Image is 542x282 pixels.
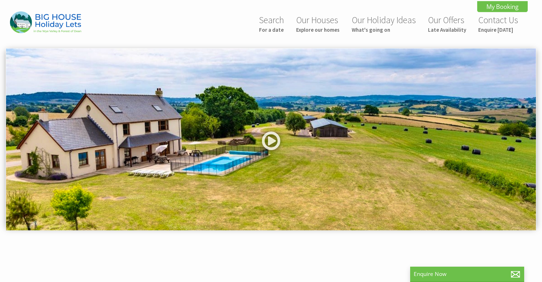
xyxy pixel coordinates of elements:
a: SearchFor a date [259,14,284,33]
small: Late Availability [428,26,466,33]
a: Our Holiday IdeasWhat's going on [352,14,416,33]
a: Our OffersLate Availability [428,14,466,33]
small: For a date [259,26,284,33]
small: What's going on [352,26,416,33]
img: Big House Holiday Lets [10,11,81,33]
a: Contact UsEnquire [DATE] [478,14,518,33]
small: Explore our homes [296,26,340,33]
p: Enquire Now [414,270,521,278]
small: Enquire [DATE] [478,26,518,33]
a: My Booking [477,1,528,12]
a: Our HousesExplore our homes [296,14,340,33]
